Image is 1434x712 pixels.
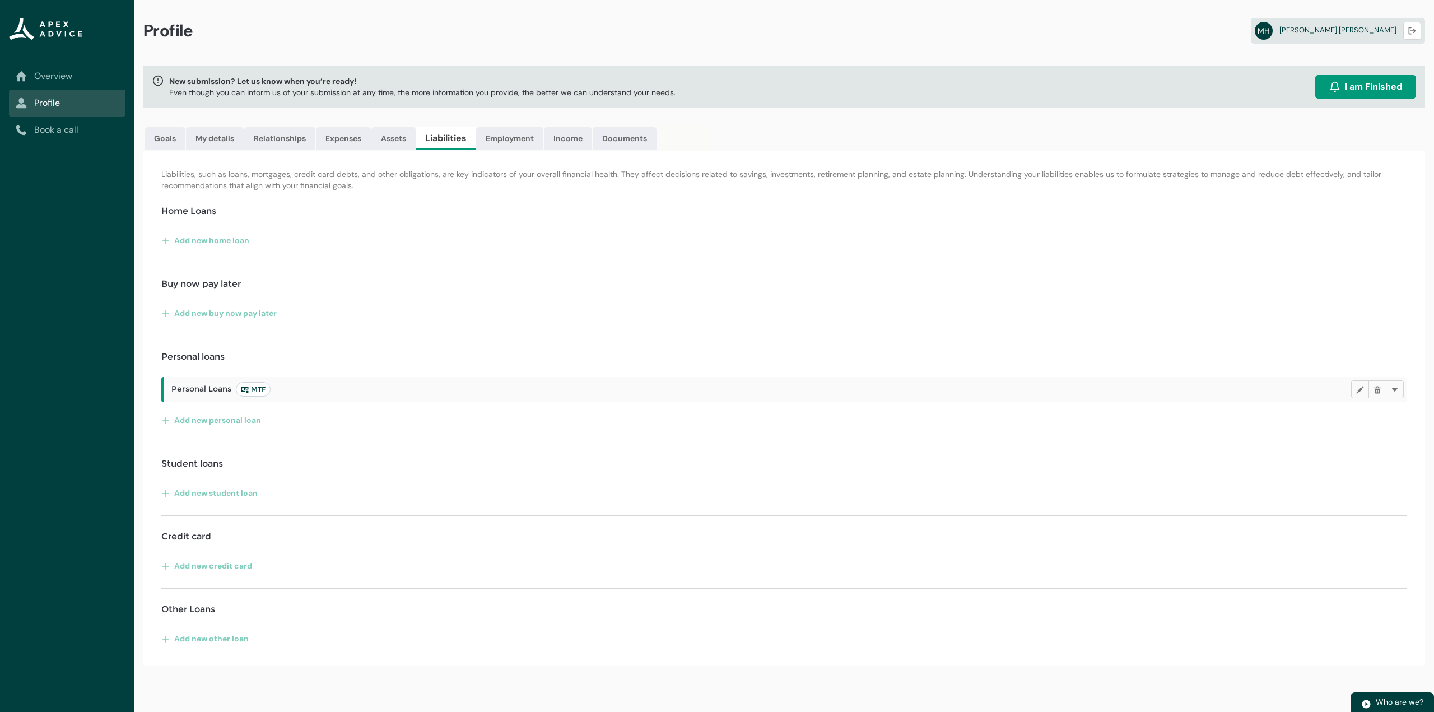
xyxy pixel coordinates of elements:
[1376,697,1423,707] span: Who are we?
[316,127,371,150] a: Expenses
[161,350,225,364] h4: Personal loans
[145,127,185,150] a: Goals
[143,20,193,41] span: Profile
[593,127,657,150] a: Documents
[1251,18,1425,44] a: MH[PERSON_NAME] [PERSON_NAME]
[1279,25,1396,35] span: [PERSON_NAME] [PERSON_NAME]
[161,557,253,575] button: Add new credit card
[161,630,249,648] button: Add new other loan
[161,411,262,429] button: Add new personal loan
[1403,22,1421,40] button: Logout
[9,63,125,143] nav: Sub page
[1255,22,1273,40] abbr: MH
[16,69,119,83] a: Overview
[1368,380,1386,398] button: Delete
[16,96,119,110] a: Profile
[171,382,271,397] span: Personal Loans
[371,127,416,150] a: Assets
[161,304,277,322] button: Add new buy now pay later
[1386,380,1404,398] button: More
[244,127,315,150] a: Relationships
[161,231,250,249] button: Add new home loan
[186,127,244,150] a: My details
[161,530,211,543] h4: Credit card
[169,87,676,98] p: Even though you can inform us of your submission at any time, the more information you provide, t...
[1315,75,1416,99] button: I am Finished
[161,484,258,502] button: Add new student loan
[161,169,1407,191] p: Liabilities, such as loans, mortgages, credit card debts, and other obligations, are key indicato...
[161,457,223,471] h4: Student loans
[1329,81,1340,92] img: alarm.svg
[1345,80,1402,94] span: I am Finished
[16,123,119,137] a: Book a call
[161,204,216,218] h4: Home Loans
[169,76,676,87] span: New submission? Let us know when you’re ready!
[9,18,82,40] img: Apex Advice Group
[241,385,266,394] span: MTF
[544,127,592,150] a: Income
[1361,699,1371,709] img: play.svg
[161,277,241,291] h4: Buy now pay later
[1351,380,1369,398] button: Edit
[416,127,476,150] a: Liabilities
[236,382,271,397] lightning-badge: MTF
[161,603,215,616] h4: Other Loans
[476,127,543,150] a: Employment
